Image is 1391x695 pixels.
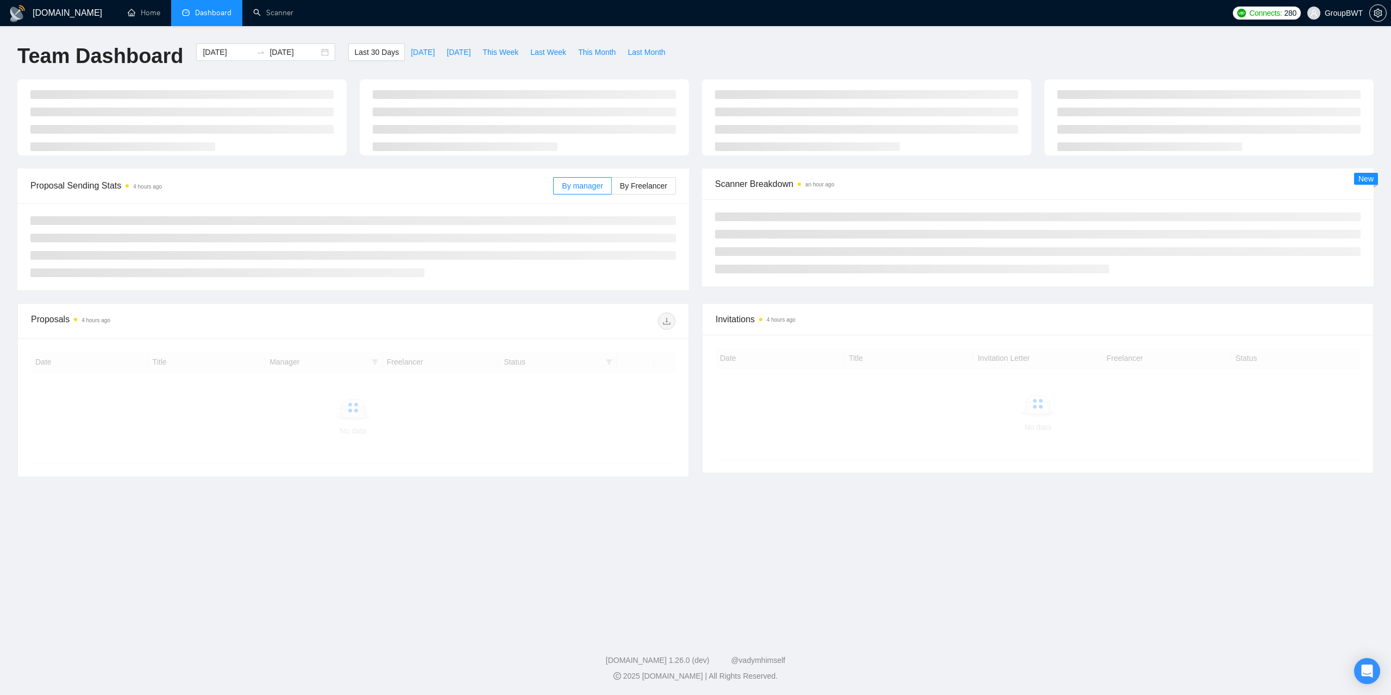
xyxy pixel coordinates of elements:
[1310,9,1318,17] span: user
[195,8,231,17] span: Dashboard
[256,48,265,57] span: swap-right
[731,656,785,665] a: @vadymhimself
[31,312,353,330] div: Proposals
[256,48,265,57] span: to
[82,317,110,323] time: 4 hours ago
[572,43,622,61] button: This Month
[253,8,293,17] a: searchScanner
[9,671,1382,682] div: 2025 [DOMAIN_NAME] | All Rights Reserved.
[622,43,671,61] button: Last Month
[348,43,405,61] button: Last 30 Days
[628,46,665,58] span: Last Month
[613,672,621,680] span: copyright
[441,43,477,61] button: [DATE]
[715,177,1361,191] span: Scanner Breakdown
[562,181,603,190] span: By manager
[578,46,616,58] span: This Month
[1237,9,1246,17] img: upwork-logo.png
[9,5,26,22] img: logo
[524,43,572,61] button: Last Week
[17,43,183,69] h1: Team Dashboard
[767,317,795,323] time: 4 hours ago
[530,46,566,58] span: Last Week
[606,656,710,665] a: [DOMAIN_NAME] 1.26.0 (dev)
[620,181,667,190] span: By Freelancer
[133,184,162,190] time: 4 hours ago
[182,9,190,16] span: dashboard
[203,46,252,58] input: Start date
[1354,658,1380,684] div: Open Intercom Messenger
[270,46,319,58] input: End date
[405,43,441,61] button: [DATE]
[1369,4,1387,22] button: setting
[477,43,524,61] button: This Week
[30,179,553,192] span: Proposal Sending Stats
[128,8,160,17] a: homeHome
[411,46,435,58] span: [DATE]
[1370,9,1386,17] span: setting
[483,46,518,58] span: This Week
[1358,174,1374,183] span: New
[1249,7,1282,19] span: Connects:
[1369,9,1387,17] a: setting
[716,312,1360,326] span: Invitations
[447,46,471,58] span: [DATE]
[354,46,399,58] span: Last 30 Days
[1285,7,1296,19] span: 280
[805,181,834,187] time: an hour ago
